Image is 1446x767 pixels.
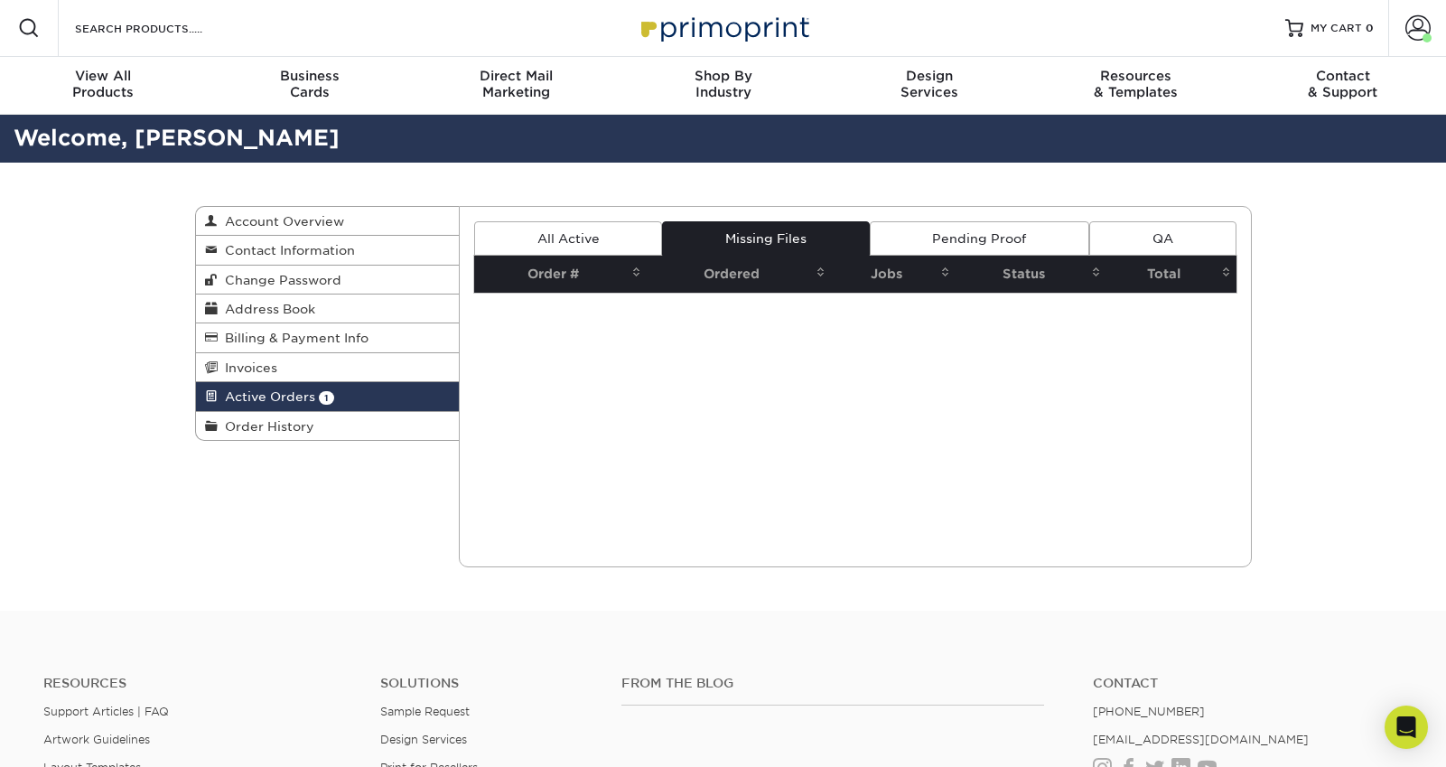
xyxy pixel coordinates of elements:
a: Design Services [380,733,467,746]
a: Order History [196,412,460,440]
a: BusinessCards [207,57,414,115]
a: Shop ByIndustry [620,57,826,115]
input: SEARCH PRODUCTS..... [73,17,249,39]
span: Shop By [620,68,826,84]
a: Contact& Support [1239,57,1446,115]
span: Invoices [218,360,277,375]
h4: Resources [43,676,353,691]
th: Order # [474,256,647,293]
a: Sample Request [380,705,470,718]
a: Change Password [196,266,460,295]
a: Resources& Templates [1033,57,1240,115]
a: Direct MailMarketing [413,57,620,115]
a: QA [1089,221,1236,256]
div: Industry [620,68,826,100]
div: & Templates [1033,68,1240,100]
a: Contact [1093,676,1403,691]
h4: From the Blog [621,676,1044,691]
span: Design [826,68,1033,84]
a: Pending Proof [870,221,1089,256]
h4: Solutions [380,676,593,691]
a: DesignServices [826,57,1033,115]
a: [PHONE_NUMBER] [1093,705,1205,718]
span: Billing & Payment Info [218,331,368,345]
div: Cards [207,68,414,100]
th: Status [956,256,1106,293]
span: Address Book [218,302,315,316]
span: Business [207,68,414,84]
span: 0 [1366,22,1374,34]
span: Order History [218,419,314,434]
span: 1 [319,391,334,405]
span: Account Overview [218,214,344,229]
img: Primoprint [633,8,814,47]
th: Ordered [647,256,831,293]
div: & Support [1239,68,1446,100]
th: Jobs [831,256,956,293]
a: Active Orders 1 [196,382,460,411]
span: MY CART [1311,21,1362,36]
a: Account Overview [196,207,460,236]
span: Resources [1033,68,1240,84]
span: Direct Mail [413,68,620,84]
span: Contact Information [218,243,355,257]
span: Contact [1239,68,1446,84]
span: Change Password [218,273,341,287]
div: Open Intercom Messenger [1385,706,1428,749]
a: All Active [474,221,662,256]
div: Services [826,68,1033,100]
a: Missing Files [662,221,869,256]
a: Contact Information [196,236,460,265]
a: Invoices [196,353,460,382]
div: Marketing [413,68,620,100]
a: [EMAIL_ADDRESS][DOMAIN_NAME] [1093,733,1309,746]
th: Total [1106,256,1236,293]
a: Address Book [196,295,460,323]
span: Active Orders [218,389,315,404]
a: Billing & Payment Info [196,323,460,352]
